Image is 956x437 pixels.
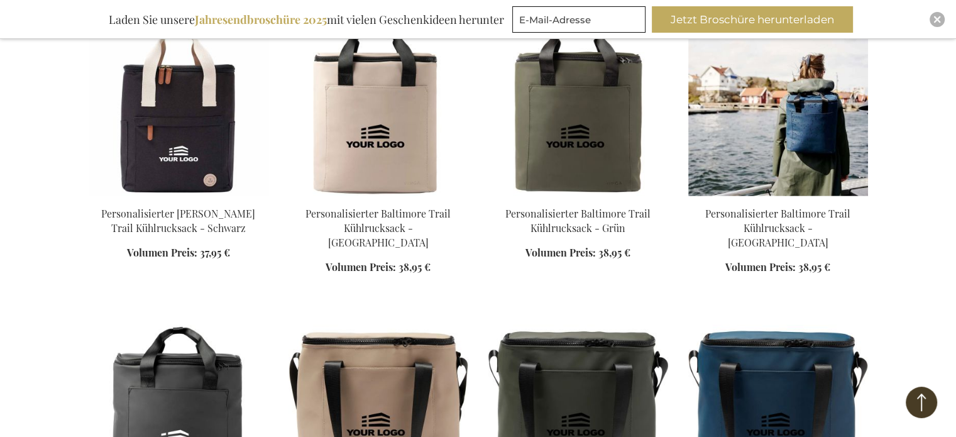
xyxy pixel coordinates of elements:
b: Jahresendbroschüre 2025 [195,12,327,27]
div: Close [930,12,945,27]
div: Laden Sie unsere mit vielen Geschenkideen herunter [103,6,510,33]
a: Volumen Preis: 38,95 € [326,260,431,275]
button: Jetzt Broschüre herunterladen [652,6,853,33]
a: Personalisierter Baltimore Trail Kühlrucksack - Grün [505,207,651,235]
span: 37,95 € [200,246,230,259]
a: Volumen Preis: 38,95 € [525,246,630,260]
span: 38,95 € [398,260,431,274]
span: 38,95 € [598,246,630,259]
a: Personalised Baltimore Trail Cooler Backpack - Green [488,191,668,203]
a: Volumen Preis: 37,95 € [127,246,230,260]
img: Close [933,16,941,23]
img: Personalised Sortino Trail Cooler Backpack - Black [89,20,268,196]
form: marketing offers and promotions [512,6,649,36]
input: E-Mail-Adresse [512,6,646,33]
span: Volumen Preis: [127,246,197,259]
a: Personalised Baltimore Trail Cooler Backpack - Greige [288,191,468,203]
a: Personalisierter Baltimore Trail Kühlrucksack - [GEOGRAPHIC_DATA] [305,207,451,249]
span: Volumen Preis: [326,260,396,274]
a: Personalisierter [PERSON_NAME] Trail Kühlrucksack - Schwarz [101,207,255,235]
img: Personalised Baltimore Trail Cooler Backpack - Green [488,20,668,196]
a: Personalised Sortino Trail Cooler Backpack - Black [89,191,268,203]
span: Volumen Preis: [525,246,596,259]
img: Personalisierter Baltimore Trail Kühlrucksack - Marineblau [688,20,868,196]
img: Personalised Baltimore Trail Cooler Backpack - Greige [288,20,468,196]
